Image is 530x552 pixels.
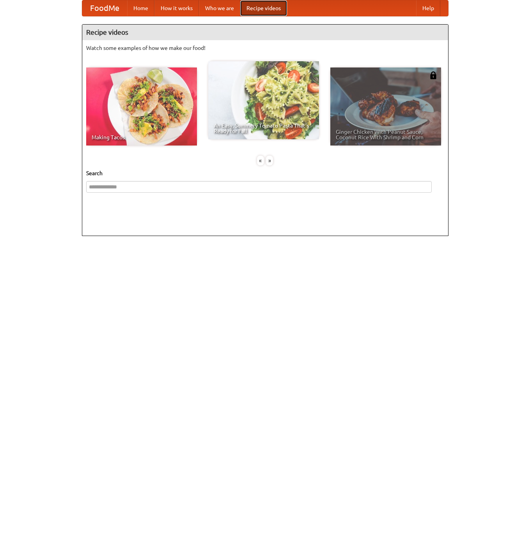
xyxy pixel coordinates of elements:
h4: Recipe videos [82,25,448,40]
p: Watch some examples of how we make our food! [86,44,444,52]
a: Help [416,0,440,16]
a: How it works [154,0,199,16]
a: Who we are [199,0,240,16]
span: Making Tacos [92,135,191,140]
img: 483408.png [429,71,437,79]
a: An Easy, Summery Tomato Pasta That's Ready for Fall [208,61,319,139]
a: Making Tacos [86,67,197,146]
a: FoodMe [82,0,127,16]
div: « [257,156,264,165]
span: An Easy, Summery Tomato Pasta That's Ready for Fall [214,123,314,134]
a: Home [127,0,154,16]
a: Recipe videos [240,0,287,16]
div: » [266,156,273,165]
h5: Search [86,169,444,177]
